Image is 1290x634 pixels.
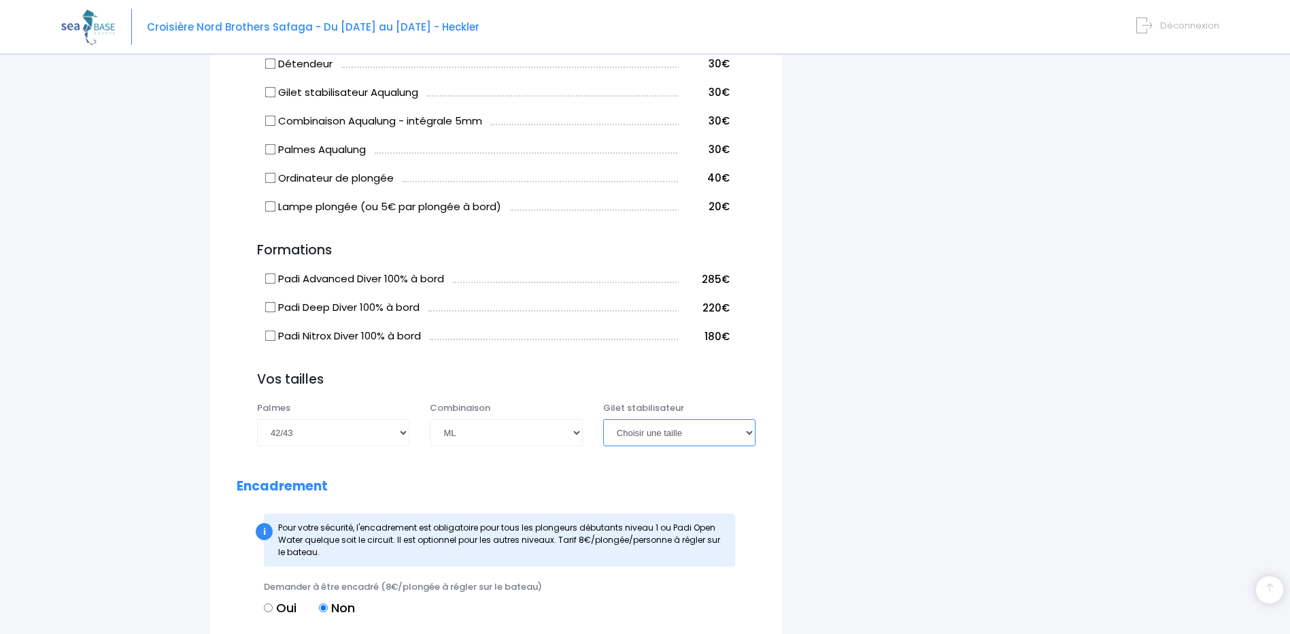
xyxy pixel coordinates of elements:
span: Pour votre sécurité, l'encadrement est obligatoire pour tous les plongeurs débutants niveau 1 ou ... [278,522,720,558]
span: Déconnexion [1160,19,1219,32]
label: Lampe plongée (ou 5€ par plongée à bord) [266,199,501,215]
label: Gilet stabilisateur Aqualung [266,85,418,101]
label: Détendeur [266,56,333,72]
label: Palmes [257,401,290,415]
span: 180€ [705,329,730,344]
label: Combinaison Aqualung - intégrale 5mm [266,114,482,129]
span: 30€ [709,142,730,156]
label: Gilet stabilisateur [603,401,684,415]
span: Demander à être encadré (8€/plongée à régler sur le bateau) [264,580,542,593]
label: Padi Advanced Diver 100% à bord [266,271,444,287]
span: 220€ [702,301,730,315]
input: Gilet stabilisateur Aqualung [265,86,276,97]
input: Lampe plongée (ou 5€ par plongée à bord) [265,201,276,212]
input: Padi Deep Diver 100% à bord [265,302,276,313]
span: 30€ [709,85,730,99]
span: 20€ [709,199,730,214]
input: Détendeur [265,58,276,69]
input: Combinaison Aqualung - intégrale 5mm [265,115,276,126]
span: Croisière Nord Brothers Safaga - Du [DATE] au [DATE] - Heckler [147,20,479,34]
span: 285€ [702,272,730,286]
label: Combinaison [430,401,490,415]
label: Ordinateur de plongée [266,171,394,186]
h3: Formations [237,243,756,258]
span: 40€ [707,171,730,185]
div: i [256,523,273,540]
input: Ordinateur de plongée [265,172,276,183]
input: Padi Nitrox Diver 100% à bord [265,331,276,341]
label: Non [319,599,355,617]
label: Padi Nitrox Diver 100% à bord [266,329,421,344]
input: Oui [264,603,273,612]
h2: Encadrement [237,479,756,495]
label: Oui [264,599,296,617]
input: Non [319,603,328,612]
span: 30€ [709,56,730,71]
span: 30€ [709,114,730,128]
label: Palmes Aqualung [266,142,366,158]
h3: Vos tailles [257,372,756,388]
label: Padi Deep Diver 100% à bord [266,300,420,316]
input: Padi Advanced Diver 100% à bord [265,273,276,284]
input: Palmes Aqualung [265,144,276,154]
